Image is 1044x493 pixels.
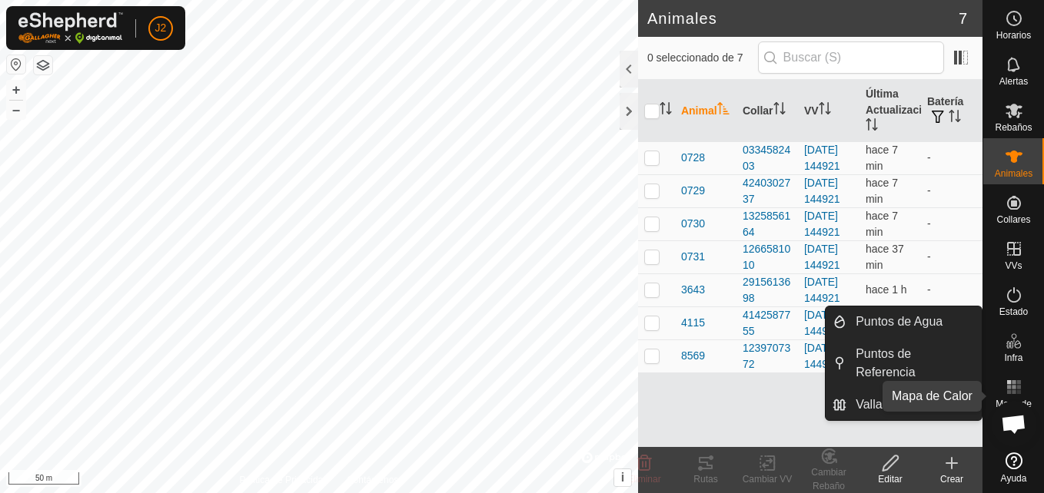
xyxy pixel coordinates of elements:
div: Editar [859,472,921,486]
span: 8569 [681,348,705,364]
div: 4142587755 [743,307,792,339]
h2: Animales [647,9,959,28]
td: - [921,174,982,207]
span: 15 oct 2025, 22:35 [866,283,907,296]
th: Animal [675,80,736,142]
div: Rutas [675,472,736,486]
p-sorticon: Activar para ordenar [717,104,730,117]
a: Puntos de Referencia [846,339,982,388]
span: Alertas [999,77,1028,86]
span: 0729 [681,183,705,199]
td: - [921,273,982,306]
div: 1266581010 [743,241,792,273]
a: Política de Privacidad [240,473,328,487]
button: – [7,101,25,119]
div: 1239707372 [743,340,792,372]
span: J2 [155,20,167,36]
p-sorticon: Activar para ordenar [949,112,961,124]
span: i [621,471,624,484]
li: Puntos de Referencia [826,339,982,388]
div: 2915613698 [743,274,792,306]
span: Puntos de Agua [856,313,943,331]
span: Horarios [996,31,1031,40]
div: 0334582403 [743,142,792,174]
a: [DATE] 144921 [804,210,840,238]
td: - [921,240,982,273]
p-sorticon: Activar para ordenar [819,104,831,117]
a: [DATE] 144921 [804,243,840,271]
span: Vallado Físico [856,395,932,414]
div: 4240302737 [743,175,792,207]
th: Batería [921,80,982,142]
button: Restablecer Mapa [7,55,25,74]
div: Cambiar Rebaño [798,465,859,493]
input: Buscar (S) [758,41,944,74]
span: 15 oct 2025, 23:35 [866,177,898,205]
span: 15 oct 2025, 23:35 [866,210,898,238]
div: Chat abierto [991,401,1037,447]
span: Ayuda [1001,474,1027,483]
span: 7 [959,7,967,30]
a: Contáctenos [347,473,398,487]
li: Vallado Físico [826,389,982,420]
a: [DATE] 144921 [804,144,840,172]
span: 0 seleccionado de 7 [647,50,758,66]
span: 0730 [681,216,705,232]
span: Infra [1004,353,1022,362]
div: Crear [921,472,982,486]
span: Animales [995,169,1032,178]
span: Eliminar [627,474,660,485]
th: Collar [736,80,798,142]
a: [DATE] 144921 [804,276,840,304]
button: Capas del Mapa [34,56,52,74]
a: Vallado Físico [846,389,982,420]
span: 0731 [681,249,705,265]
a: [DATE] 144921 [804,309,840,337]
span: 15 oct 2025, 23:35 [866,144,898,172]
span: Estado [999,307,1028,316]
a: Puntos de Agua [846,306,982,337]
td: - [921,207,982,240]
p-sorticon: Activar para ordenar [866,121,878,133]
div: 1325856164 [743,208,792,240]
span: 4115 [681,315,705,331]
p-sorticon: Activar para ordenar [773,104,786,117]
button: + [7,81,25,99]
li: Puntos de Agua [826,306,982,337]
div: Cambiar VV [736,472,798,486]
span: 3643 [681,282,705,298]
span: Collares [996,215,1030,224]
a: Ayuda [983,446,1044,489]
span: Puntos de Referencia [856,345,973,382]
span: 0728 [681,150,705,166]
p-sorticon: Activar para ordenar [660,104,672,117]
span: Mapa de Calor [987,399,1040,418]
img: Logo Gallagher [18,12,123,44]
span: VVs [1005,261,1022,270]
th: Última Actualización [859,80,921,142]
a: [DATE] 144921 [804,342,840,370]
th: VV [798,80,859,142]
a: [DATE] 144921 [804,177,840,205]
span: Rebaños [995,123,1032,132]
td: - [921,141,982,174]
span: 15 oct 2025, 23:05 [866,243,904,271]
button: i [614,469,631,486]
